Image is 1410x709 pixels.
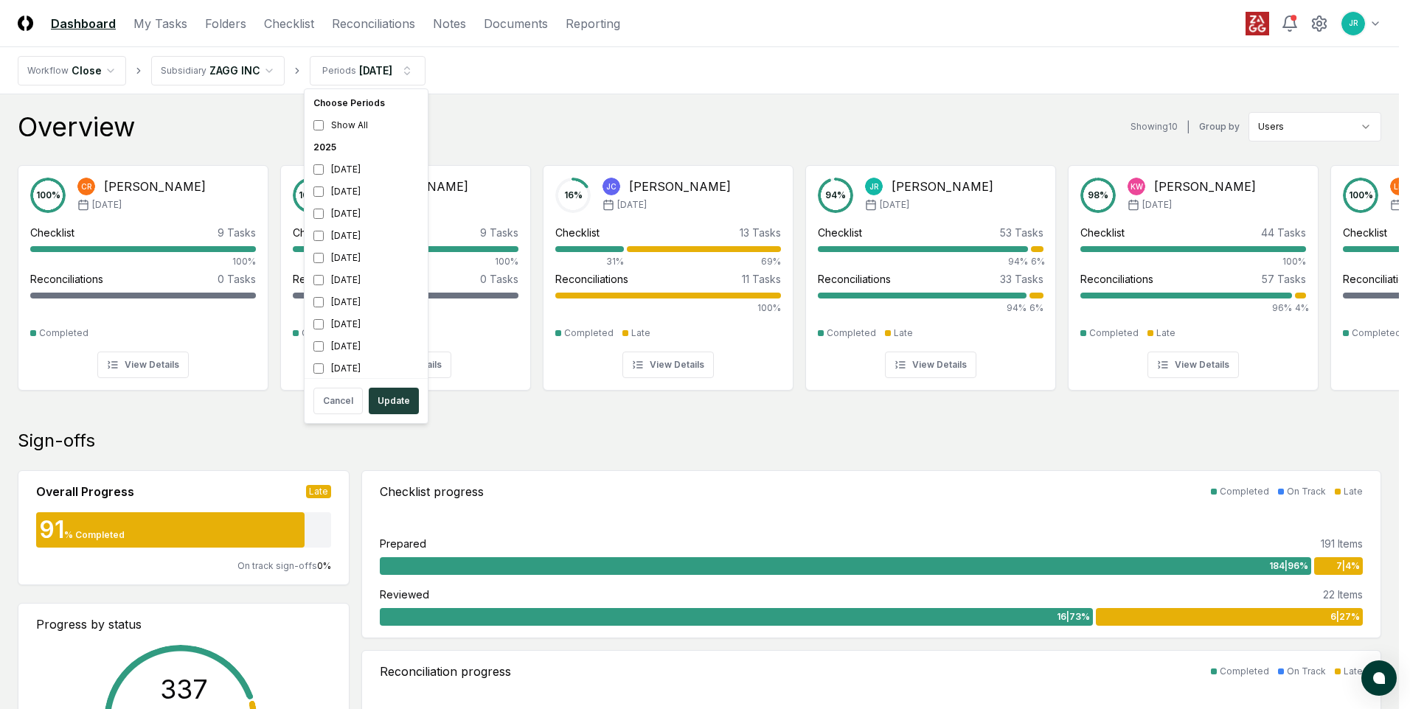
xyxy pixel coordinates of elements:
button: Update [369,388,419,414]
div: [DATE] [308,181,425,203]
div: Choose Periods [308,92,425,114]
div: [DATE] [308,357,425,380]
div: Show All [308,114,425,136]
div: [DATE] [308,291,425,313]
div: 2025 [308,136,425,158]
div: [DATE] [308,158,425,181]
div: [DATE] [308,225,425,247]
div: [DATE] [308,247,425,269]
button: Cancel [313,388,363,414]
div: [DATE] [308,269,425,291]
div: [DATE] [308,203,425,225]
div: [DATE] [308,335,425,357]
div: [DATE] [308,313,425,335]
